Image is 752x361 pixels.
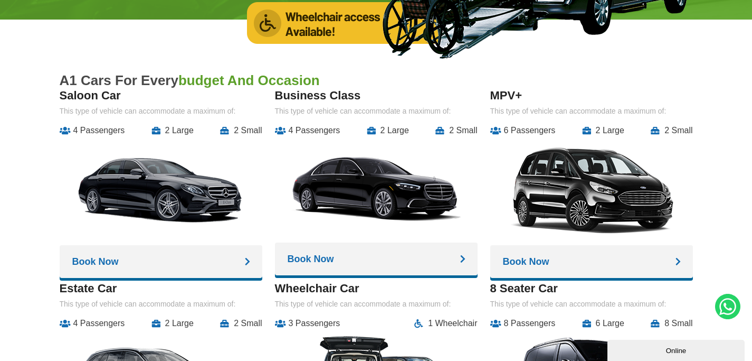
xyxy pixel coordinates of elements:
[414,319,477,328] li: 1 Wheelchair
[275,300,478,308] p: This type of vehicle can accommodate a maximum of:
[60,89,262,103] h3: Saloon Car
[435,126,477,135] li: 2 Small
[367,126,409,135] li: 2 Large
[490,126,556,135] li: 6 Passengers
[220,126,262,135] li: 2 Small
[490,300,693,308] p: This type of vehicle can accommodate a maximum of:
[275,243,478,275] a: Book Now
[151,319,194,328] li: 2 Large
[490,319,556,328] li: 8 Passengers
[151,126,194,135] li: 2 Large
[504,143,679,237] img: A1 Taxis MPV+
[60,126,125,135] li: 4 Passengers
[291,143,461,235] img: A1 Taxis Business Class Cars
[490,282,693,295] h3: 8 Seater Car
[220,319,262,328] li: 2 Small
[60,107,262,115] p: This type of vehicle can accommodate a maximum of:
[582,319,624,328] li: 6 Large
[275,89,478,103] h3: Business Class
[607,338,747,361] iframe: chat widget
[651,126,692,135] li: 2 Small
[60,245,262,278] a: Book Now
[60,300,262,308] p: This type of vehicle can accommodate a maximum of:
[60,319,125,328] li: 4 Passengers
[60,282,262,295] h3: Estate Car
[490,107,693,115] p: This type of vehicle can accommodate a maximum of:
[490,89,693,103] h3: MPV+
[490,245,693,278] a: Book Now
[582,126,624,135] li: 2 Large
[178,72,320,88] span: budget and occasion
[275,319,340,328] li: 3 Passengers
[275,126,340,135] li: 4 Passengers
[275,282,478,295] h3: Wheelchair Car
[651,319,692,328] li: 8 Small
[74,143,248,237] img: A1 Taxis Saloon Car
[275,107,478,115] p: This type of vehicle can accommodate a maximum of:
[60,72,693,89] h2: A1 cars for every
